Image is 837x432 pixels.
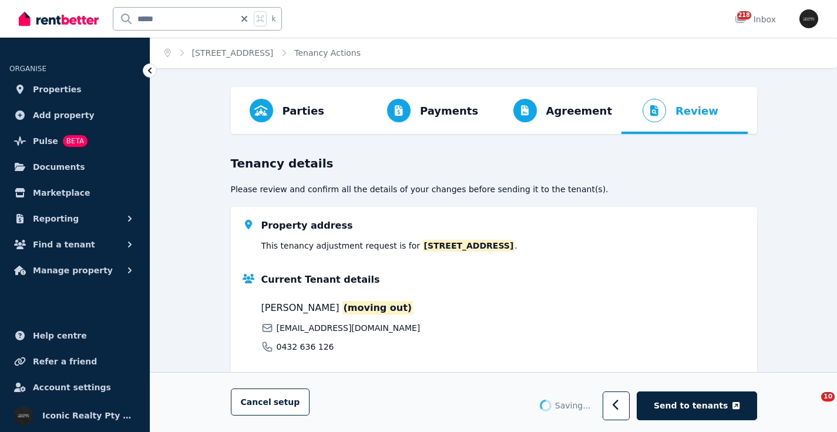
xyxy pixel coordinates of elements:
a: PulseBETA [9,129,140,153]
span: BETA [63,135,88,147]
span: k [271,14,275,24]
nav: Progress [231,87,757,134]
button: Manage property [9,259,140,282]
button: Find a tenant [9,233,140,256]
span: Documents [33,160,85,174]
div: This tenancy adjustment request is for . [261,240,517,252]
button: Send to tenants [637,392,757,421]
button: Payments [366,87,488,134]
span: Pulse [33,134,58,148]
span: Manage property [33,263,113,277]
span: Find a tenant [33,237,95,252]
span: Send to tenants [654,400,728,412]
span: [EMAIL_ADDRESS][DOMAIN_NAME] [277,322,421,334]
span: Marketplace [33,186,90,200]
a: Properties [9,78,140,101]
img: Iconic Realty Pty Ltd [799,9,818,28]
button: Cancelsetup [231,389,310,416]
button: Review [621,87,728,134]
span: Payments [420,103,478,119]
span: 10 [821,392,835,401]
a: Add property [9,103,140,127]
a: Marketplace [9,181,140,205]
div: Inbox [735,14,776,25]
span: Add property [33,108,95,122]
span: [STREET_ADDRESS] [423,240,515,252]
span: setup [274,397,300,408]
a: Documents [9,155,140,179]
span: Refer a friend [33,354,97,369]
h5: Current Tenant details [261,273,380,287]
a: Help centre [9,324,140,347]
h3: Tenancy details [231,155,757,172]
span: Account settings [33,380,111,394]
nav: Breadcrumb [150,38,375,68]
span: 0432 636 126 [277,341,334,353]
span: Cancel [241,398,300,407]
span: Review [675,103,718,119]
img: RentBetter [19,10,99,28]
a: Account settings [9,376,140,399]
span: Agreement [546,103,613,119]
span: [PERSON_NAME] [261,301,500,315]
iframe: Intercom live chat [797,392,825,420]
img: Iconic Realty Pty Ltd [14,406,33,425]
span: Reporting [33,212,79,226]
a: Refer a friend [9,350,140,373]
span: ORGANISE [9,65,46,73]
p: Please review and confirm all the details of your changes before sending it to the tenant(s). [231,183,757,195]
a: [STREET_ADDRESS] [192,48,274,58]
span: Properties [33,82,82,96]
h5: Property address [261,219,353,233]
span: Iconic Realty Pty Ltd [42,408,136,423]
span: Tenancy Actions [294,47,361,59]
span: Help centre [33,329,87,343]
button: Agreement [492,87,622,134]
button: Parties [240,87,334,134]
span: Saving ... [555,400,591,412]
button: Reporting [9,207,140,230]
span: (moving out) [342,301,414,314]
span: 218 [737,11,751,19]
span: Parties [283,103,324,119]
